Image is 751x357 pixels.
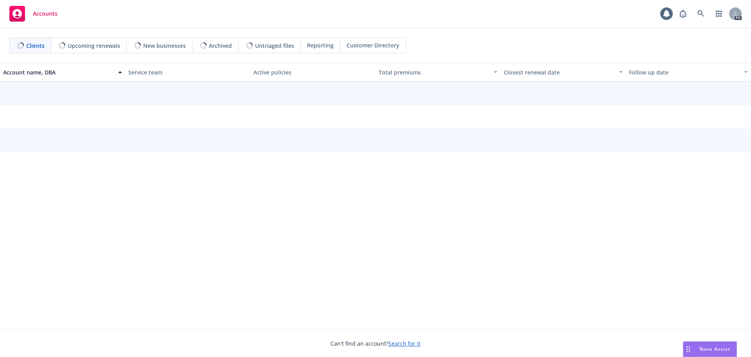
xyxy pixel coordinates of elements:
button: Closest renewal date [501,63,626,82]
a: Report a Bug [675,6,691,22]
span: Clients [26,42,45,50]
span: Can't find an account? [331,339,420,348]
div: Closest renewal date [504,68,614,76]
button: Total premiums [375,63,501,82]
button: Nova Assist [683,341,737,357]
button: Follow up date [626,63,751,82]
span: Accounts [33,11,57,17]
span: Customer Directory [347,41,399,49]
div: Total premiums [379,68,489,76]
button: Active policies [250,63,375,82]
span: New businesses [143,42,186,50]
div: Account name, DBA [3,68,113,76]
a: Search for it [388,340,420,347]
div: Drag to move [683,342,693,357]
div: Follow up date [629,68,739,76]
a: Search [693,6,709,22]
span: Nova Assist [699,346,730,352]
a: Switch app [711,6,727,22]
a: Accounts [6,3,61,25]
div: Service team [128,68,247,76]
span: Archived [209,42,232,50]
div: Active policies [253,68,372,76]
span: Reporting [307,41,334,49]
span: Upcoming renewals [68,42,120,50]
span: Untriaged files [255,42,294,50]
button: Service team [125,63,250,82]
